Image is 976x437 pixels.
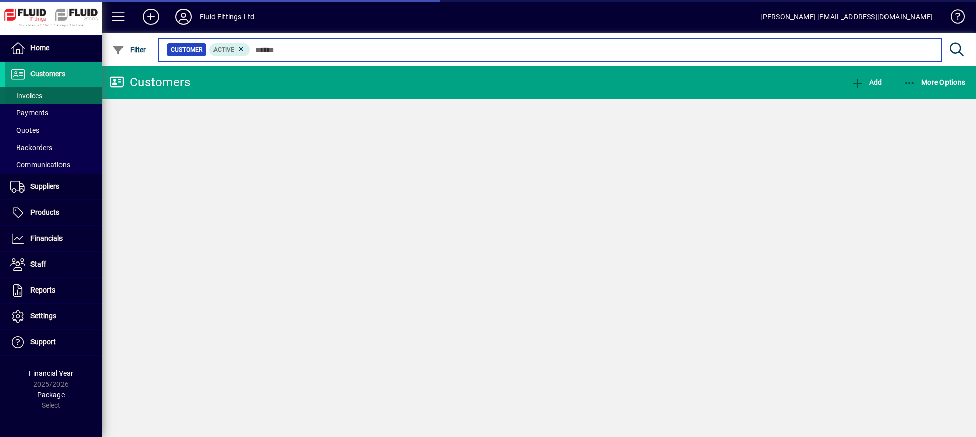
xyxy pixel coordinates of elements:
[10,161,70,169] span: Communications
[5,278,102,303] a: Reports
[30,70,65,78] span: Customers
[135,8,167,26] button: Add
[943,2,963,35] a: Knowledge Base
[901,73,968,92] button: More Options
[904,78,966,86] span: More Options
[10,92,42,100] span: Invoices
[30,182,59,190] span: Suppliers
[110,41,149,59] button: Filter
[5,200,102,225] a: Products
[5,36,102,61] a: Home
[30,312,56,320] span: Settings
[30,260,46,268] span: Staff
[10,143,52,152] span: Backorders
[5,226,102,251] a: Financials
[200,9,254,25] div: Fluid Fittings Ltd
[112,46,146,54] span: Filter
[30,208,59,216] span: Products
[30,338,56,346] span: Support
[30,44,49,52] span: Home
[10,126,39,134] span: Quotes
[5,304,102,329] a: Settings
[171,45,202,55] span: Customer
[851,78,882,86] span: Add
[5,104,102,122] a: Payments
[209,43,250,56] mat-chip: Activation Status: Active
[5,122,102,139] a: Quotes
[213,46,234,53] span: Active
[5,252,102,277] a: Staff
[849,73,884,92] button: Add
[109,74,190,91] div: Customers
[5,330,102,355] a: Support
[5,87,102,104] a: Invoices
[5,174,102,199] a: Suppliers
[760,9,933,25] div: [PERSON_NAME] [EMAIL_ADDRESS][DOMAIN_NAME]
[5,156,102,173] a: Communications
[5,139,102,156] a: Backorders
[167,8,200,26] button: Profile
[10,109,48,117] span: Payments
[37,391,65,399] span: Package
[30,286,55,294] span: Reports
[30,234,63,242] span: Financials
[29,369,73,377] span: Financial Year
